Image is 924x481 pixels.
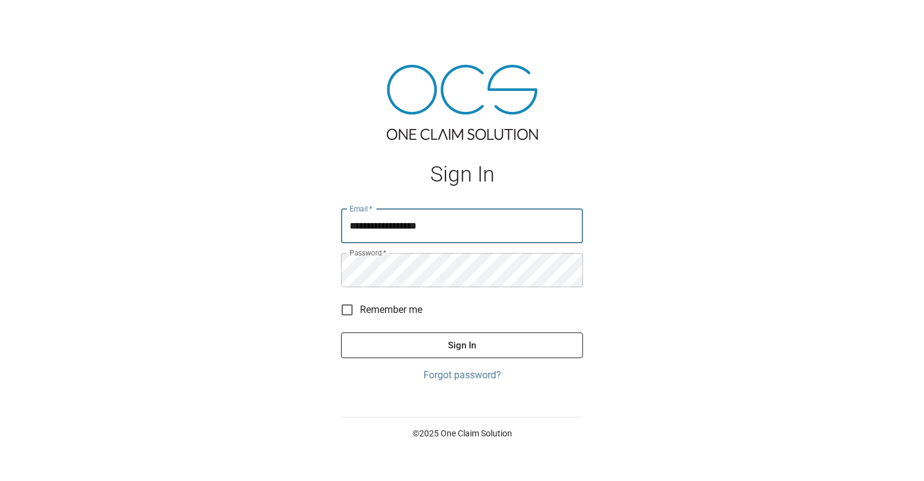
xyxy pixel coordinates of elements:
[350,204,373,214] label: Email
[341,332,583,358] button: Sign In
[341,162,583,187] h1: Sign In
[350,248,386,258] label: Password
[15,7,64,32] img: ocs-logo-white-transparent.png
[387,65,538,140] img: ocs-logo-tra.png
[360,303,422,317] span: Remember me
[341,427,583,439] p: © 2025 One Claim Solution
[341,368,583,383] a: Forgot password?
